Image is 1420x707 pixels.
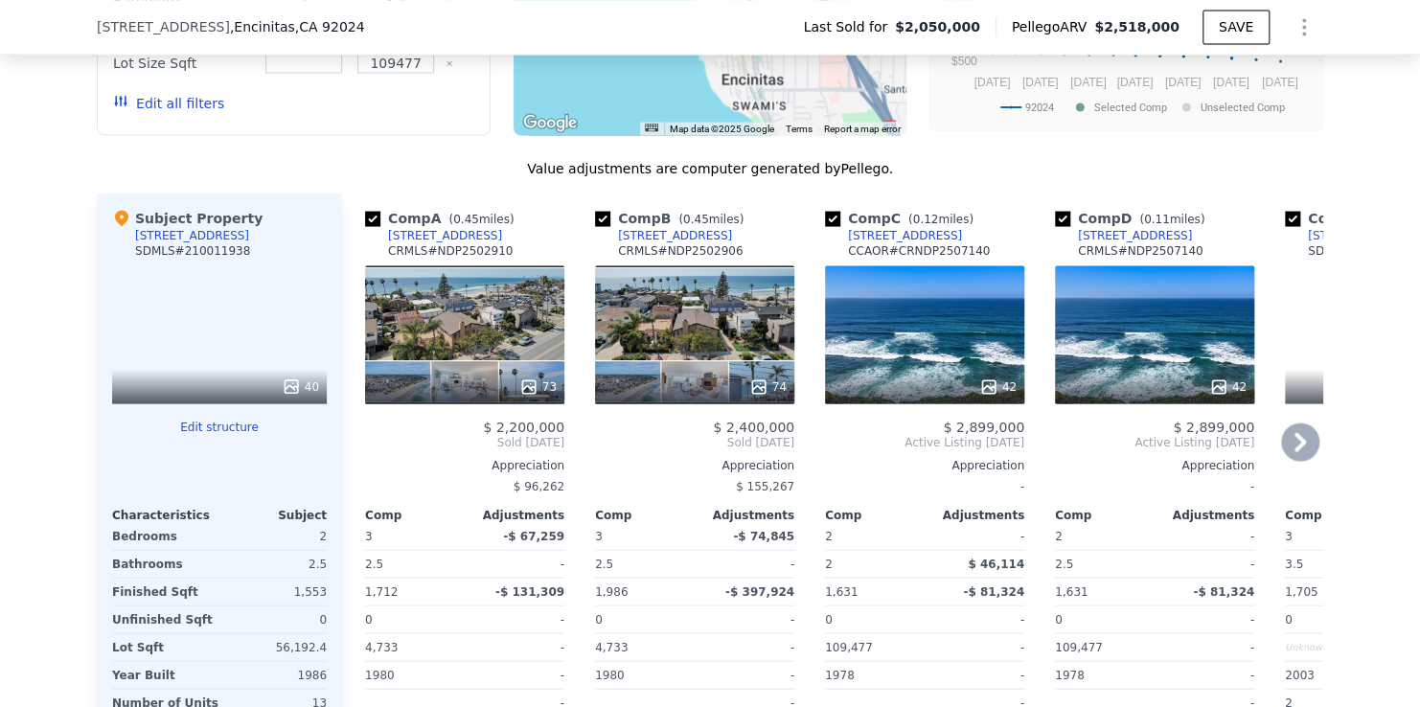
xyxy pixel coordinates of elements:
div: Finished Sqft [112,578,216,604]
div: Comp A [365,208,521,227]
span: $ 2,899,000 [943,419,1024,434]
span: 0 [825,612,833,626]
span: 1,986 [595,584,628,598]
span: $ 155,267 [736,479,794,492]
span: -$ 131,309 [495,584,564,598]
span: 4,733 [595,640,628,653]
div: Unfinished Sqft [112,605,216,632]
span: Active Listing [DATE] [1055,434,1254,449]
text: $500 [951,55,977,68]
span: 1,712 [365,584,398,598]
button: Edit all filters [113,93,224,112]
div: CRMLS # NDP2507140 [1078,242,1202,258]
span: $ 2,400,000 [713,419,794,434]
div: Subject [219,507,327,522]
text: [DATE] [1022,75,1059,88]
div: Bedrooms [112,522,216,549]
span: 3 [365,529,373,542]
div: Lot Sqft [112,633,216,660]
text: [DATE] [1213,75,1249,88]
span: ( miles) [441,212,521,225]
div: - [1158,550,1254,577]
div: CCAOR # CRNDP2507140 [848,242,990,258]
div: - [699,605,794,632]
div: CRMLS # NDP2502910 [388,242,513,258]
div: [STREET_ADDRESS] [135,227,249,242]
div: 1980 [595,661,691,688]
span: -$ 81,324 [963,584,1024,598]
button: Edit structure [112,419,327,434]
div: [STREET_ADDRESS] [618,227,732,242]
a: [STREET_ADDRESS] [595,227,732,242]
text: [DATE] [1262,75,1298,88]
div: Value adjustments are computer generated by Pellego . [97,158,1323,177]
span: $ 2,899,000 [1173,419,1254,434]
div: Comp [365,507,465,522]
div: [STREET_ADDRESS] [1078,227,1192,242]
div: [STREET_ADDRESS] [388,227,502,242]
span: 109,477 [1055,640,1103,653]
button: Show Options [1285,8,1323,46]
div: Comp [1055,507,1155,522]
span: $2,050,000 [895,17,980,36]
span: 4,733 [365,640,398,653]
div: 1,553 [223,578,327,604]
a: [STREET_ADDRESS] [365,227,502,242]
div: Appreciation [365,457,564,472]
span: 0.11 [1144,212,1170,225]
div: 0 [223,605,327,632]
div: - [699,633,794,660]
div: Appreciation [825,457,1024,472]
span: ( miles) [901,212,981,225]
span: 3 [1285,529,1293,542]
div: - [928,633,1024,660]
span: Active Listing [DATE] [825,434,1024,449]
div: - [928,605,1024,632]
div: Adjustments [465,507,564,522]
div: - [699,550,794,577]
div: [STREET_ADDRESS] [848,227,962,242]
text: 92024 [1025,101,1054,113]
div: Comp [1285,507,1385,522]
div: Comp B [595,208,751,227]
div: Adjustments [925,507,1024,522]
div: 2.5 [365,550,461,577]
div: - [469,661,564,688]
span: 2 [1055,529,1063,542]
div: Unknown [1285,633,1381,660]
div: Comp D [1055,208,1212,227]
text: Unselected Comp [1201,101,1285,113]
a: [STREET_ADDRESS] [825,227,962,242]
span: $ 96,262 [514,479,564,492]
span: 0.45 [453,212,479,225]
div: 2003 [1285,661,1381,688]
span: $ 46,114 [968,557,1024,570]
div: 2 [223,522,327,549]
span: 0.12 [912,212,938,225]
div: 2.5 [223,550,327,577]
div: Bathrooms [112,550,216,577]
div: SDMLS # 210011938 [135,242,250,258]
span: 3 [595,529,603,542]
text: [DATE] [1116,75,1153,88]
a: Report a map error [824,123,901,133]
div: CRMLS # NDP2502906 [618,242,743,258]
div: 74 [749,376,787,396]
button: Clear [446,59,453,67]
span: Sold [DATE] [365,434,564,449]
div: 73 [519,376,557,396]
div: 1978 [825,661,921,688]
div: - [928,522,1024,549]
span: Map data ©2025 Google [670,123,774,133]
div: - [469,605,564,632]
span: 0 [595,612,603,626]
span: ( miles) [671,212,751,225]
div: 56,192.4 [223,633,327,660]
div: - [1055,472,1254,499]
img: Google [518,110,582,135]
span: -$ 81,324 [1193,584,1254,598]
div: Characteristics [112,507,219,522]
a: Open this area in Google Maps (opens a new window) [518,110,582,135]
span: [STREET_ADDRESS] [97,17,230,36]
div: Year Built [112,661,216,688]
